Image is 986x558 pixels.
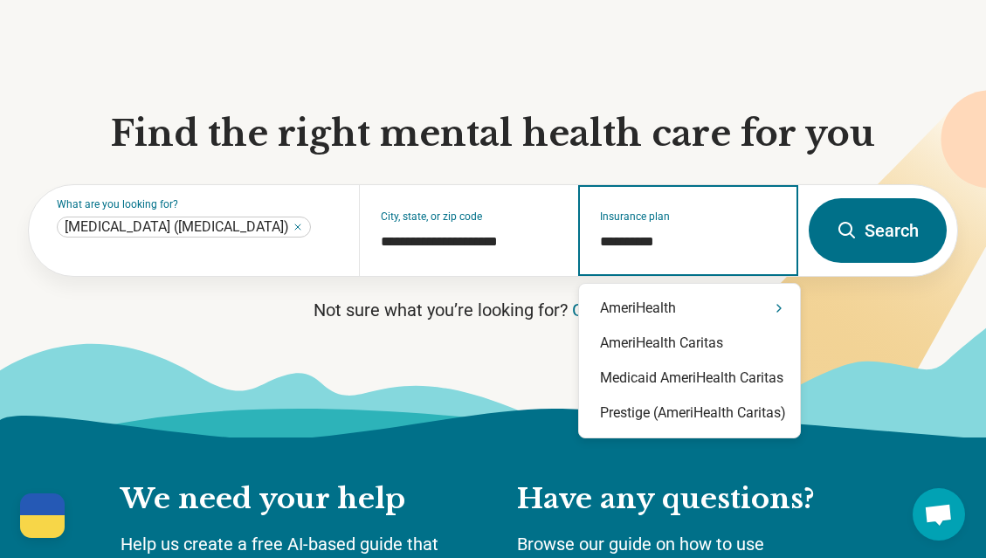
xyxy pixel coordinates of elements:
a: Get matched [572,300,673,320]
h2: We need your help [121,481,482,518]
div: AmeriHealth Caritas [579,326,800,361]
button: Search [809,198,947,263]
div: Open chat [913,488,965,541]
span: [MEDICAL_DATA] ([MEDICAL_DATA]) [65,218,289,236]
h1: Find the right mental health care for you [28,111,958,156]
div: Suggestions [579,291,800,431]
div: AmeriHealth [579,291,800,326]
button: Attention Deficit Hyperactivity Disorder (ADHD) [293,222,303,232]
label: What are you looking for? [57,199,338,210]
div: Attention Deficit Hyperactivity Disorder (ADHD) [57,217,311,238]
p: Not sure what you’re looking for? [28,298,958,322]
h2: Have any questions? [517,481,866,518]
div: Prestige (AmeriHealth Caritas) [579,396,800,431]
div: Medicaid AmeriHealth Caritas [579,361,800,396]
